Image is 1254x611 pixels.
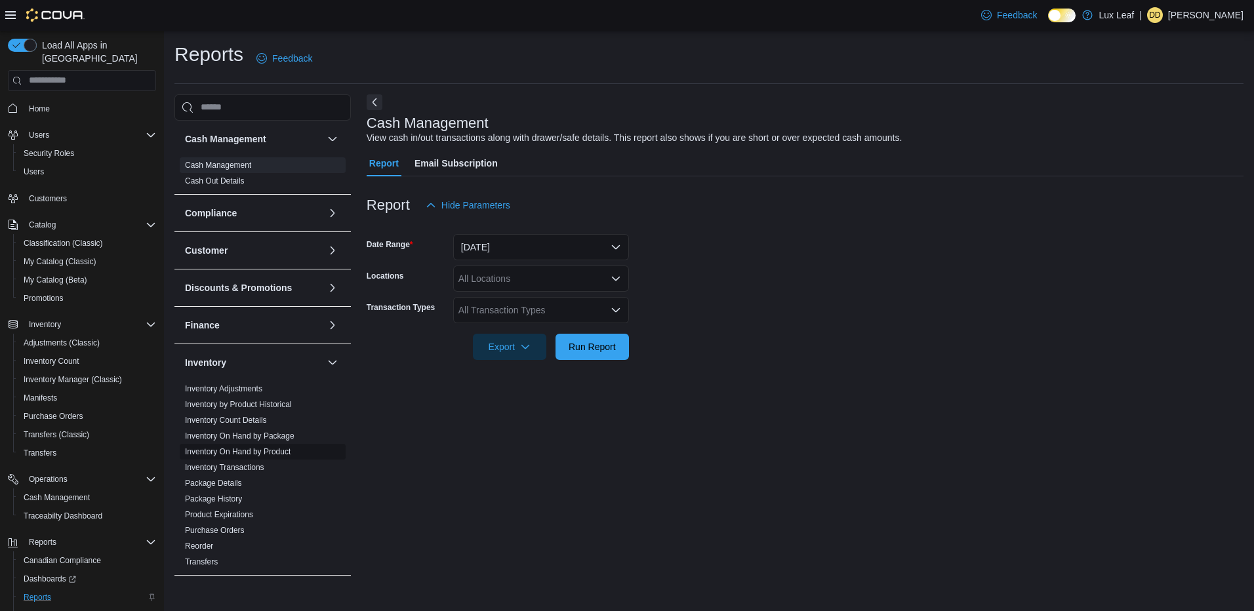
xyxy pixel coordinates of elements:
[24,411,83,422] span: Purchase Orders
[185,356,322,369] button: Inventory
[18,553,156,568] span: Canadian Compliance
[29,220,56,230] span: Catalog
[18,408,89,424] a: Purchase Orders
[24,393,57,403] span: Manifests
[29,537,56,547] span: Reports
[325,355,340,370] button: Inventory
[29,104,50,114] span: Home
[13,144,161,163] button: Security Roles
[174,157,351,194] div: Cash Management
[24,338,100,348] span: Adjustments (Classic)
[325,243,340,258] button: Customer
[18,508,156,524] span: Traceabilty Dashboard
[185,416,267,425] a: Inventory Count Details
[1168,7,1244,23] p: [PERSON_NAME]
[453,234,629,260] button: [DATE]
[18,164,49,180] a: Users
[611,305,621,315] button: Open list of options
[13,570,161,588] a: Dashboards
[24,127,54,143] button: Users
[185,479,242,488] a: Package Details
[473,334,546,360] button: Export
[1099,7,1135,23] p: Lux Leaf
[251,45,317,71] a: Feedback
[185,415,267,425] span: Inventory Count Details
[185,557,218,567] span: Transfers
[13,444,161,462] button: Transfers
[29,193,67,204] span: Customers
[3,189,161,208] button: Customers
[24,317,156,332] span: Inventory
[185,384,262,393] a: Inventory Adjustments
[18,272,156,288] span: My Catalog (Beta)
[1048,9,1076,22] input: Dark Mode
[185,446,291,457] span: Inventory On Hand by Product
[24,374,122,385] span: Inventory Manager (Classic)
[185,132,322,146] button: Cash Management
[29,319,61,330] span: Inventory
[185,319,220,332] h3: Finance
[24,256,96,267] span: My Catalog (Classic)
[185,161,251,170] a: Cash Management
[24,471,73,487] button: Operations
[18,589,156,605] span: Reports
[18,290,156,306] span: Promotions
[367,271,404,281] label: Locations
[18,408,156,424] span: Purchase Orders
[3,126,161,144] button: Users
[24,592,51,602] span: Reports
[24,574,76,584] span: Dashboards
[18,571,156,587] span: Dashboards
[13,370,161,389] button: Inventory Manager (Classic)
[18,372,127,387] a: Inventory Manager (Classic)
[3,533,161,551] button: Reports
[18,508,108,524] a: Traceabilty Dashboard
[185,356,226,369] h3: Inventory
[18,553,106,568] a: Canadian Compliance
[18,290,69,306] a: Promotions
[18,235,156,251] span: Classification (Classic)
[185,557,218,566] a: Transfers
[415,150,498,176] span: Email Subscription
[13,407,161,425] button: Purchase Orders
[185,494,242,503] a: Package History
[13,252,161,271] button: My Catalog (Classic)
[18,427,94,443] a: Transfers (Classic)
[185,281,322,294] button: Discounts & Promotions
[185,478,242,488] span: Package Details
[185,207,237,220] h3: Compliance
[24,275,87,285] span: My Catalog (Beta)
[18,335,156,351] span: Adjustments (Classic)
[367,197,410,213] h3: Report
[13,488,161,507] button: Cash Management
[13,507,161,525] button: Traceabilty Dashboard
[18,164,156,180] span: Users
[556,334,629,360] button: Run Report
[185,462,264,473] span: Inventory Transactions
[1147,7,1163,23] div: Dustin Desnoyer
[18,235,108,251] a: Classification (Classic)
[18,445,156,461] span: Transfers
[185,160,251,170] span: Cash Management
[13,163,161,181] button: Users
[24,534,156,550] span: Reports
[325,280,340,296] button: Discounts & Promotions
[325,205,340,221] button: Compliance
[3,99,161,118] button: Home
[13,334,161,352] button: Adjustments (Classic)
[24,167,44,177] span: Users
[18,390,62,406] a: Manifests
[185,244,322,257] button: Customer
[174,381,351,575] div: Inventory
[185,494,242,504] span: Package History
[18,490,156,505] span: Cash Management
[367,131,902,145] div: View cash in/out transactions along with drawer/safe details. This report also shows if you are s...
[18,571,81,587] a: Dashboards
[18,490,95,505] a: Cash Management
[18,272,92,288] a: My Catalog (Beta)
[24,429,89,440] span: Transfers (Classic)
[26,9,85,22] img: Cova
[24,148,74,159] span: Security Roles
[185,207,322,220] button: Compliance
